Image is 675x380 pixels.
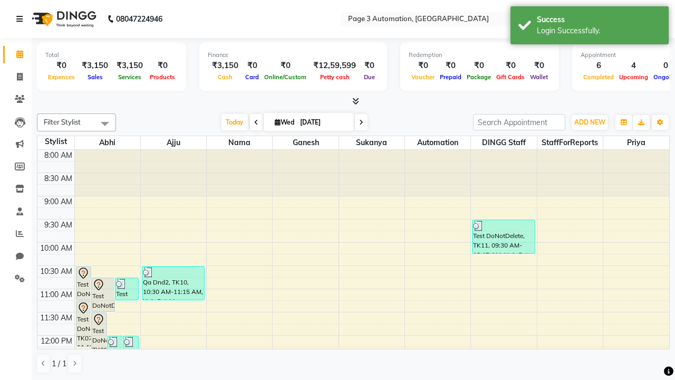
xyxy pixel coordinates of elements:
div: Login Successfully. [537,25,661,36]
span: Services [115,73,144,81]
div: Total [45,51,178,60]
span: Filter Stylist [44,118,81,126]
div: ₹3,150 [208,60,243,72]
div: 9:00 AM [42,196,74,207]
div: ₹0 [494,60,527,72]
div: ₹0 [45,60,78,72]
span: Expenses [45,73,78,81]
div: Finance [208,51,379,60]
span: Automation [405,136,470,149]
div: ₹0 [243,60,262,72]
span: Nama [207,136,272,149]
div: ₹3,150 [78,60,112,72]
div: Redemption [409,51,551,60]
span: StaffForReports [537,136,603,149]
div: 11:00 AM [38,289,74,300]
span: Wallet [527,73,551,81]
div: 4 [616,60,651,72]
div: 6 [581,60,616,72]
div: Test DoNotDelete, TK08, 10:45 AM-11:30 AM, Hair Cut-Men [92,278,114,311]
span: Ajju [141,136,206,149]
span: Online/Custom [262,73,309,81]
div: Test DoNotDelete, TK14, 12:00 PM-12:45 PM, Hair Cut-Men [123,336,138,369]
span: Abhi [75,136,140,149]
span: Wed [272,118,297,126]
div: Stylist [37,136,74,147]
div: Test DoNotDelete, TK06, 10:30 AM-11:15 AM, Hair Cut-Men [76,267,91,300]
span: Priya [603,136,669,149]
div: ₹0 [527,60,551,72]
span: Today [221,114,248,130]
span: Products [147,73,178,81]
div: Test DoNotDelete, TK11, 09:30 AM-10:15 AM, Hair Cut-Men [472,220,534,253]
span: Due [361,73,378,81]
span: Sales [85,73,105,81]
span: Upcoming [616,73,651,81]
div: Qa Dnd2, TK10, 10:30 AM-11:15 AM, Hair Cut-Men [142,267,204,300]
span: Voucher [409,73,437,81]
div: 9:30 AM [42,220,74,231]
div: 8:00 AM [42,150,74,161]
input: 2025-09-03 [297,115,350,130]
span: Cash [215,73,235,81]
div: 10:00 AM [38,243,74,254]
div: ₹3,150 [112,60,147,72]
span: Ganesh [273,136,338,149]
div: ₹0 [409,60,437,72]
div: ₹0 [262,60,309,72]
input: Search Appointment [473,114,565,130]
span: ADD NEW [574,118,605,126]
div: Test DoNotDelete, TK09, 11:30 AM-12:30 PM, Hair Cut-Women [92,313,107,358]
span: Prepaid [437,73,464,81]
div: 8:30 AM [42,173,74,184]
div: ₹0 [360,60,379,72]
div: ₹0 [147,60,178,72]
span: 1 / 1 [52,358,66,369]
div: Success [537,14,661,25]
div: Test DoNotDelete, TK07, 11:15 AM-12:15 PM, Hair Cut-Women [76,301,91,346]
span: Package [464,73,494,81]
img: logo [27,4,99,34]
div: 10:30 AM [38,266,74,277]
span: Card [243,73,262,81]
div: ₹0 [464,60,494,72]
div: Test DoNotDelete, TK12, 10:45 AM-11:15 AM, Hair Cut By Expert-Men [115,278,138,300]
span: Gift Cards [494,73,527,81]
div: 12:00 PM [38,336,74,347]
div: ₹12,59,599 [309,60,360,72]
b: 08047224946 [116,4,162,34]
div: 11:30 AM [38,312,74,324]
span: Sukanya [339,136,404,149]
span: Petty cash [317,73,352,81]
span: Completed [581,73,616,81]
div: ₹0 [437,60,464,72]
button: ADD NEW [572,115,608,130]
span: DINGG Staff [471,136,536,149]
